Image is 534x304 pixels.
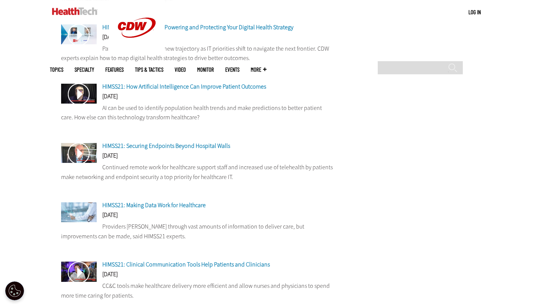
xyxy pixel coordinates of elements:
div: [DATE] [61,153,333,163]
a: Features [105,67,124,72]
a: Log in [468,9,481,15]
div: [DATE] [61,212,333,222]
span: Topics [50,67,63,72]
p: CC&C tools make healthcare delivery more efficient and allow nurses and physicians to spend more ... [61,281,333,300]
a: Events [225,67,239,72]
a: Tips & Tactics [135,67,163,72]
div: User menu [468,8,481,16]
a: HIMSS21: How Artificial Intelligence Can Improve Patient Outcomes [102,83,266,90]
div: Cookie Settings [5,281,24,300]
img: Home [52,8,97,15]
p: Providers [PERSON_NAME] through vast amounts of information to deliver care, but improvements can... [61,222,333,241]
button: Open Preferences [5,281,24,300]
img: HIMSS Endpoint Security [61,143,97,163]
a: HIMSS21: Clinical Communication Tools Help Patients and Clinicians [102,260,270,268]
p: Continued remote work for healthcare support staff and increased use of telehealth by patients ma... [61,163,333,182]
a: MonITor [197,67,214,72]
a: HIMSS21: Securing Endpoints Beyond Hospital Walls [102,142,230,150]
img: HIMSS AI [61,84,97,104]
a: CDW [109,50,165,57]
span: More [251,67,266,72]
a: HIMSS21: Making Data Work for Healthcare [102,201,206,209]
img: Healthcare Data [61,202,97,222]
a: Video [175,67,186,72]
img: HIMSS Mike Goad [61,262,97,281]
div: [DATE] [61,93,333,103]
span: Specialty [75,67,94,72]
div: [DATE] [61,271,333,281]
p: AI can be used to identify population health trends and make predictions to better patient care. ... [61,103,333,122]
